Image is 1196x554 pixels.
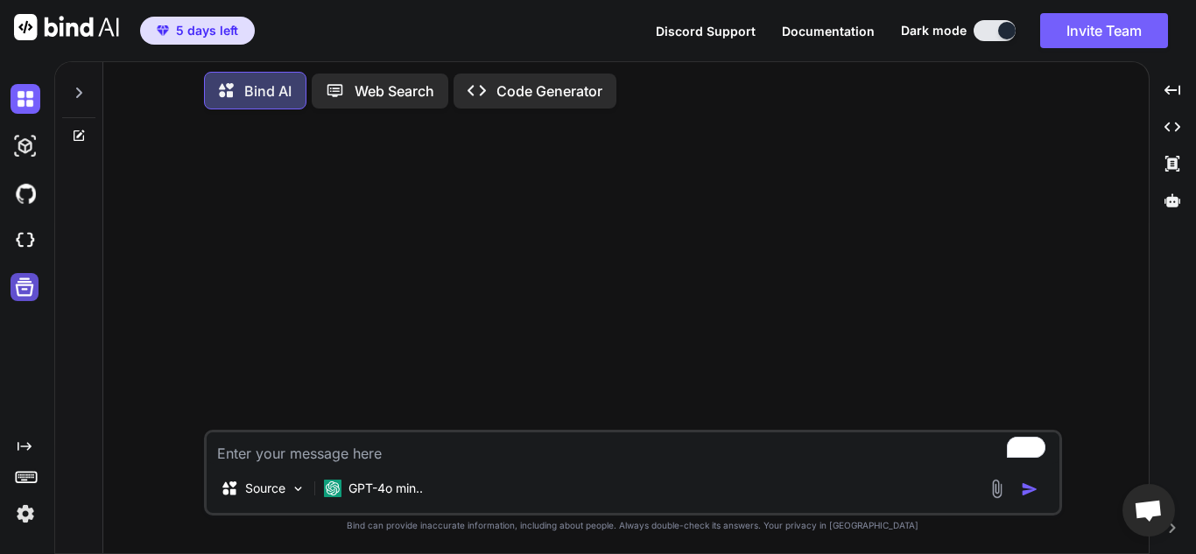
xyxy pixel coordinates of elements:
[782,24,875,39] span: Documentation
[244,81,292,102] p: Bind AI
[1122,484,1175,536] div: Open chat
[11,131,40,161] img: darkAi-studio
[140,17,255,45] button: premium5 days left
[782,22,875,40] button: Documentation
[656,24,756,39] span: Discord Support
[11,499,40,529] img: settings
[1021,480,1038,498] img: icon
[245,480,285,497] p: Source
[324,480,341,497] img: GPT-4o mini
[204,519,1062,532] p: Bind can provide inaccurate information, including about people. Always double-check its answers....
[14,14,119,40] img: Bind AI
[291,481,306,496] img: Pick Models
[656,22,756,40] button: Discord Support
[11,226,40,256] img: cloudideIcon
[496,81,602,102] p: Code Generator
[348,480,423,497] p: GPT-4o min..
[1040,13,1168,48] button: Invite Team
[901,22,967,39] span: Dark mode
[987,479,1007,499] img: attachment
[176,22,238,39] span: 5 days left
[11,179,40,208] img: githubDark
[157,25,169,36] img: premium
[207,432,1059,464] textarea: To enrich screen reader interactions, please activate Accessibility in Grammarly extension settings
[11,84,40,114] img: darkChat
[355,81,434,102] p: Web Search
